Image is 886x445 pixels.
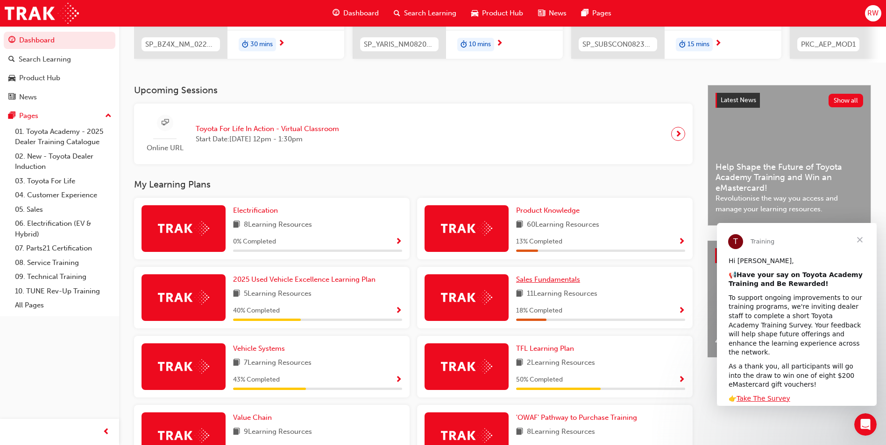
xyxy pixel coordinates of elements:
span: sessionType_ONLINE_URL-icon [162,117,169,129]
a: pages-iconPages [574,4,619,23]
img: Trak [441,428,492,443]
span: 8 Learning Resources [527,426,595,438]
a: All Pages [11,298,115,313]
button: Show all [829,94,864,107]
a: search-iconSearch Learning [386,4,464,23]
span: book-icon [233,288,240,300]
span: Show Progress [678,238,685,246]
span: car-icon [471,7,478,19]
span: PKC_AEP_MOD1 [801,39,856,50]
span: Start Date: [DATE] 12pm - 1:30pm [196,134,339,145]
span: 2025 Used Vehicle Excellence Learning Plan [233,275,376,284]
span: Show Progress [395,307,402,315]
span: 11 Learning Resources [527,288,597,300]
span: book-icon [233,426,240,438]
span: book-icon [516,288,523,300]
a: 4x4 and Towing [708,241,827,357]
button: Show Progress [678,236,685,248]
span: 8 Learning Resources [244,219,312,231]
span: 60 Learning Resources [527,219,599,231]
span: next-icon [675,127,682,140]
span: 'OWAF' Pathway to Purchase Training [516,413,637,422]
h3: Upcoming Sessions [134,85,693,96]
a: TFL Learning Plan [516,343,578,354]
span: guage-icon [333,7,340,19]
span: SP_BZ4X_NM_0224_EL01 [145,39,216,50]
img: Trak [158,428,209,443]
a: 03. Toyota For Life [11,174,115,188]
div: Pages [19,111,38,121]
span: 4x4 and Towing [715,336,819,347]
span: Sales Fundamentals [516,275,580,284]
iframe: Intercom live chat [854,413,877,436]
span: Show Progress [395,238,402,246]
button: Pages [4,107,115,125]
span: up-icon [105,110,112,122]
a: Product Knowledge [516,205,583,216]
div: News [19,92,37,103]
a: 'OWAF' Pathway to Purchase Training [516,412,641,423]
img: Trak [158,359,209,374]
div: Search Learning [19,54,71,65]
a: Latest NewsShow allHelp Shape the Future of Toyota Academy Training and Win an eMastercard!Revolu... [708,85,871,226]
a: Vehicle Systems [233,343,289,354]
span: Pages [592,8,611,19]
span: pages-icon [8,112,15,120]
span: Toyota For Life In Action - Virtual Classroom [196,124,339,134]
a: Electrification [233,205,282,216]
button: RW [865,5,881,21]
span: prev-icon [103,426,110,438]
span: guage-icon [8,36,15,45]
a: Value Chain [233,412,276,423]
span: 9 Learning Resources [244,426,312,438]
span: duration-icon [679,39,686,51]
span: Product Knowledge [516,206,580,215]
a: 02. New - Toyota Dealer Induction [11,149,115,174]
iframe: Intercom live chat message [717,223,877,406]
a: guage-iconDashboard [325,4,386,23]
a: News [4,89,115,106]
a: 04. Customer Experience [11,188,115,202]
span: 10 mins [469,39,491,50]
a: 01. Toyota Academy - 2025 Dealer Training Catalogue [11,125,115,149]
span: next-icon [496,40,503,48]
span: duration-icon [461,39,467,51]
span: TFL Learning Plan [516,344,574,353]
button: Show Progress [678,374,685,386]
span: 0 % Completed [233,236,276,247]
a: 09. Technical Training [11,270,115,284]
a: Dashboard [4,32,115,49]
span: book-icon [516,357,523,369]
span: Value Chain [233,413,272,422]
span: book-icon [516,426,523,438]
a: 08. Service Training [11,256,115,270]
a: 10. TUNE Rev-Up Training [11,284,115,299]
span: 50 % Completed [516,375,563,385]
span: News [549,8,567,19]
img: Trak [441,290,492,305]
button: Show Progress [395,236,402,248]
span: Revolutionise the way you access and manage your learning resources. [716,193,863,214]
a: Sales Fundamentals [516,274,584,285]
span: RW [867,8,879,19]
span: 18 % Completed [516,306,562,316]
span: 40 % Completed [233,306,280,316]
a: car-iconProduct Hub [464,4,531,23]
span: 13 % Completed [516,236,562,247]
span: Latest News [721,96,756,104]
span: car-icon [8,74,15,83]
span: Online URL [142,143,188,153]
span: next-icon [715,40,722,48]
span: book-icon [233,357,240,369]
span: Dashboard [343,8,379,19]
span: search-icon [8,56,15,64]
a: 07. Parts21 Certification [11,241,115,256]
img: Trak [5,3,79,24]
span: book-icon [233,219,240,231]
